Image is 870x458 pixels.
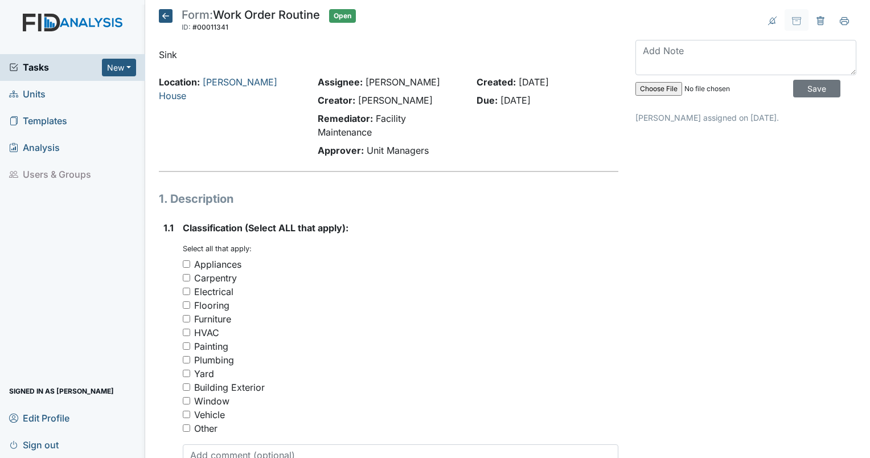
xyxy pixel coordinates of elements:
strong: Approver: [318,145,364,156]
span: Open [329,9,356,23]
div: Appliances [194,257,241,271]
input: Window [183,397,190,404]
input: Yard [183,370,190,377]
input: HVAC [183,329,190,336]
p: Sink [159,48,618,62]
input: Furniture [183,315,190,322]
button: New [102,59,136,76]
h1: 1. Description [159,190,618,207]
span: Templates [9,112,67,130]
div: Electrical [194,285,233,298]
span: [PERSON_NAME] [366,76,440,88]
span: [DATE] [519,76,549,88]
input: Electrical [183,288,190,295]
div: Painting [194,340,228,353]
span: Analysis [9,139,60,157]
span: Classification (Select ALL that apply): [183,222,348,234]
input: Save [793,80,840,97]
strong: Location: [159,76,200,88]
span: Units [9,85,46,103]
strong: Due: [477,95,498,106]
input: Flooring [183,301,190,309]
div: Work Order Routine [182,9,320,34]
div: Yard [194,367,214,381]
div: Other [194,422,217,435]
span: Sign out [9,436,59,453]
div: Furniture [194,312,231,326]
span: [DATE] [500,95,531,106]
strong: Assignee: [318,76,363,88]
div: Carpentry [194,271,237,285]
a: Tasks [9,60,102,74]
input: Appliances [183,260,190,268]
p: [PERSON_NAME] assigned on [DATE]. [635,112,856,124]
div: Window [194,394,229,408]
span: Form: [182,8,213,22]
span: [PERSON_NAME] [358,95,433,106]
input: Vehicle [183,411,190,418]
div: HVAC [194,326,219,340]
input: Building Exterior [183,383,190,391]
span: ID: [182,23,191,31]
input: Painting [183,342,190,350]
strong: Created: [477,76,516,88]
div: Vehicle [194,408,225,422]
div: Flooring [194,298,229,312]
div: Building Exterior [194,381,265,394]
input: Carpentry [183,274,190,281]
label: 1.1 [163,221,174,235]
strong: Remediator: [318,113,373,124]
a: [PERSON_NAME] House [159,76,277,101]
strong: Creator: [318,95,355,106]
span: Signed in as [PERSON_NAME] [9,382,114,400]
span: Unit Managers [367,145,429,156]
input: Other [183,424,190,432]
span: Edit Profile [9,409,69,427]
small: Select all that apply: [183,244,252,253]
input: Plumbing [183,356,190,363]
div: Plumbing [194,353,234,367]
span: #00011341 [192,23,228,31]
